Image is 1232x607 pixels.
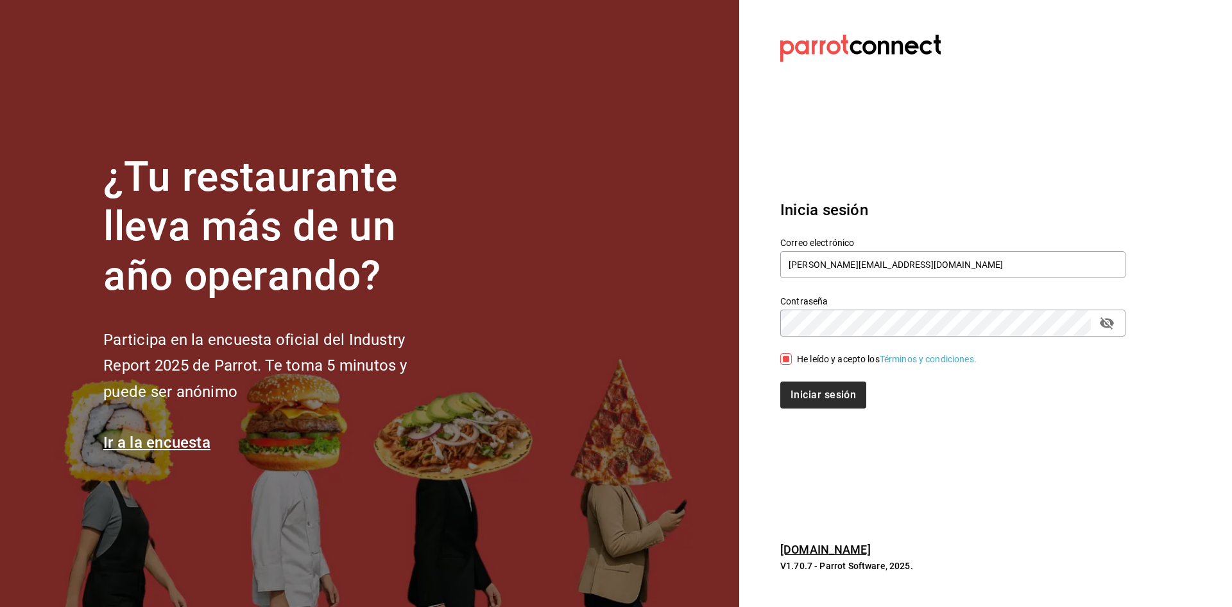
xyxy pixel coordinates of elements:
label: Contraseña [780,297,1125,306]
a: Ir a la encuesta [103,434,210,452]
label: Correo electrónico [780,238,1125,247]
p: V1.70.7 - Parrot Software, 2025. [780,559,1125,572]
input: Ingresa tu correo electrónico [780,251,1125,278]
h2: Participa en la encuesta oficial del Industry Report 2025 de Parrot. Te toma 5 minutos y puede se... [103,327,450,405]
div: He leído y acepto los [797,353,977,366]
a: Términos y condiciones. [880,354,977,364]
h3: Inicia sesión [780,198,1125,222]
button: passwordField [1096,312,1118,334]
button: Iniciar sesión [780,382,866,409]
a: [DOMAIN_NAME] [780,543,871,556]
h1: ¿Tu restaurante lleva más de un año operando? [103,153,450,301]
